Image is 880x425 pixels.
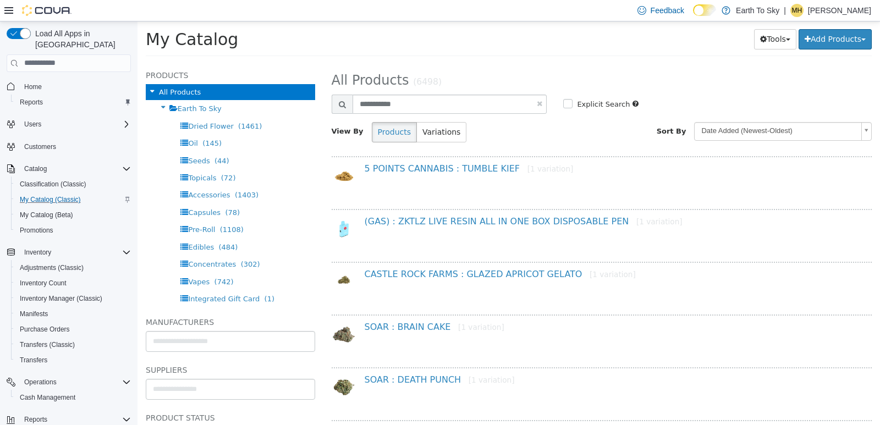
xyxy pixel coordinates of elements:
[15,208,78,222] a: My Catalog (Beta)
[11,260,135,275] button: Adjustments (Classic)
[40,83,84,91] span: Earth To Sky
[20,118,131,131] span: Users
[15,277,131,290] span: Inventory Count
[437,78,492,89] label: Explicit Search
[651,5,684,16] span: Feedback
[2,79,135,95] button: Home
[20,279,67,288] span: Inventory Count
[8,47,178,60] h5: Products
[194,248,219,268] img: 150
[519,106,549,114] span: Sort By
[15,96,47,109] a: Reports
[20,118,46,131] button: Users
[784,4,786,17] p: |
[103,239,123,247] span: (302)
[11,390,135,405] button: Cash Management
[51,273,122,282] span: Integrated Gift Card
[20,376,131,389] span: Operations
[15,208,131,222] span: My Catalog (Beta)
[77,256,96,264] span: (742)
[24,164,47,173] span: Catalog
[792,4,802,17] span: MH
[390,143,436,152] small: [1 variation]
[15,307,52,321] a: Manifests
[51,256,72,264] span: Vapes
[2,161,135,176] button: Catalog
[2,139,135,154] button: Customers
[194,51,272,67] span: All Products
[808,4,871,17] p: [PERSON_NAME]
[20,393,75,402] span: Cash Management
[51,169,92,178] span: Accessories
[194,106,226,114] span: View By
[84,152,98,161] span: (72)
[617,8,659,28] button: Tools
[227,247,498,258] a: CASTLE ROCK FARMS : GLAZED APRICOT GELATO[1 variation]
[20,246,131,259] span: Inventory
[15,261,131,274] span: Adjustments (Classic)
[557,101,734,119] a: Date Added (Newest-Oldest)
[20,80,46,93] a: Home
[8,390,178,403] h5: Product Status
[11,322,135,337] button: Purchase Orders
[15,261,88,274] a: Adjustments (Classic)
[15,224,131,237] span: Promotions
[101,101,124,109] span: (1461)
[15,193,85,206] a: My Catalog (Classic)
[693,4,716,16] input: Dark Mode
[20,340,75,349] span: Transfers (Classic)
[194,354,219,378] img: 150
[194,301,219,325] img: 150
[279,101,329,121] button: Variations
[51,222,76,230] span: Edibles
[31,28,131,50] span: Load All Apps in [GEOGRAPHIC_DATA]
[661,8,734,28] button: Add Products
[20,180,86,189] span: Classification (Classic)
[2,117,135,132] button: Users
[24,142,56,151] span: Customers
[15,391,80,404] a: Cash Management
[11,176,135,192] button: Classification (Classic)
[20,310,48,318] span: Manifests
[15,354,131,367] span: Transfers
[51,135,72,143] span: Seeds
[15,391,131,404] span: Cash Management
[51,239,98,247] span: Concentrates
[11,207,135,223] button: My Catalog (Beta)
[20,162,131,175] span: Catalog
[24,378,57,387] span: Operations
[8,8,101,27] span: My Catalog
[227,142,436,152] a: 5 POINTS CANNABIS : TUMBLE KIEF[1 variation]
[11,95,135,110] button: Reports
[81,222,100,230] span: (484)
[15,307,131,321] span: Manifests
[15,338,131,351] span: Transfers (Classic)
[87,187,102,195] span: (78)
[97,169,121,178] span: (1403)
[11,223,135,238] button: Promotions
[20,140,61,153] a: Customers
[2,374,135,390] button: Operations
[15,277,71,290] a: Inventory Count
[8,342,178,355] h5: Suppliers
[51,101,96,109] span: Dried Flower
[51,204,78,212] span: Pre-Roll
[15,178,91,191] a: Classification (Classic)
[20,211,73,219] span: My Catalog (Beta)
[21,67,63,75] span: All Products
[24,415,47,424] span: Reports
[20,162,51,175] button: Catalog
[15,96,131,109] span: Reports
[15,178,131,191] span: Classification (Classic)
[499,196,545,205] small: [1 variation]
[20,80,131,93] span: Home
[20,140,131,153] span: Customers
[11,291,135,306] button: Inventory Manager (Classic)
[51,187,83,195] span: Capsules
[331,354,377,363] small: [1 variation]
[276,56,304,65] small: (6498)
[736,4,779,17] p: Earth To Sky
[790,4,804,17] div: Michelle Hinton
[234,101,279,121] button: Products
[20,325,70,334] span: Purchase Orders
